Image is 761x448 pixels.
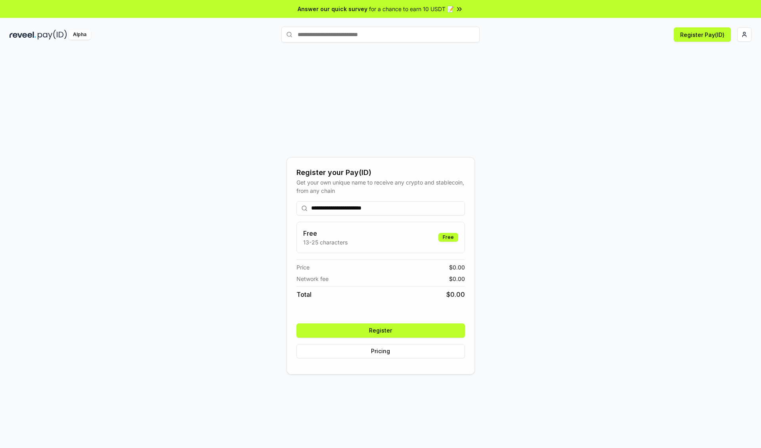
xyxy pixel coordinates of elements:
[303,229,348,238] h3: Free
[446,290,465,299] span: $ 0.00
[449,263,465,271] span: $ 0.00
[303,238,348,246] p: 13-25 characters
[296,178,465,195] div: Get your own unique name to receive any crypto and stablecoin, from any chain
[38,30,67,40] img: pay_id
[296,344,465,358] button: Pricing
[369,5,454,13] span: for a chance to earn 10 USDT 📝
[449,275,465,283] span: $ 0.00
[296,263,310,271] span: Price
[296,290,312,299] span: Total
[296,275,329,283] span: Network fee
[10,30,36,40] img: reveel_dark
[296,167,465,178] div: Register your Pay(ID)
[438,233,458,242] div: Free
[296,323,465,338] button: Register
[298,5,367,13] span: Answer our quick survey
[674,27,731,42] button: Register Pay(ID)
[69,30,91,40] div: Alpha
